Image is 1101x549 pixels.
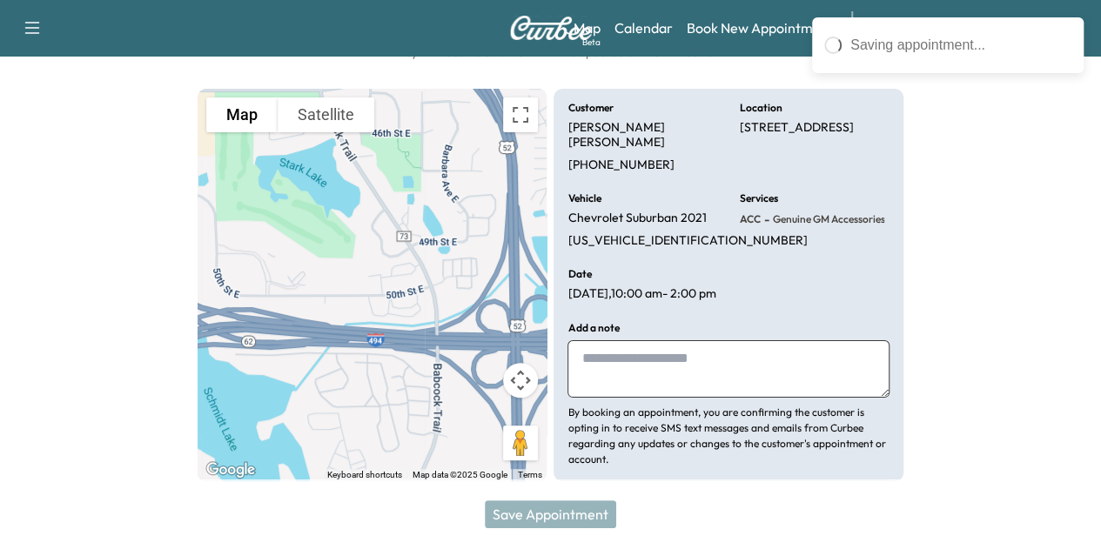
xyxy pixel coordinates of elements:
div: Beta [582,36,601,49]
h6: Add a note [567,323,619,333]
button: Toggle fullscreen view [503,97,538,132]
a: Open this area in Google Maps (opens a new window) [202,459,259,481]
span: - [760,211,769,228]
span: ACC [739,212,760,226]
h6: Date [567,269,591,279]
p: [STREET_ADDRESS] [739,120,853,136]
button: Show satellite imagery [278,97,374,132]
button: Map camera controls [503,363,538,398]
button: Show street map [206,97,278,132]
p: [US_VEHICLE_IDENTIFICATION_NUMBER] [567,233,807,249]
p: Chevrolet Suburban 2021 [567,211,706,226]
h6: Location [739,103,782,113]
a: Book New Appointment [687,17,834,38]
p: [PHONE_NUMBER] [567,157,674,173]
button: Drag Pegman onto the map to open Street View [503,425,538,460]
p: [PERSON_NAME] [PERSON_NAME] [567,120,718,151]
h6: Services [739,193,777,204]
button: Keyboard shortcuts [326,469,401,481]
div: Saving appointment... [850,35,1071,56]
span: Genuine GM Accessories [769,212,884,226]
span: Map data ©2025 Google [412,470,507,479]
a: Terms (opens in new tab) [517,470,541,479]
img: Curbee Logo [509,16,593,40]
a: MapBeta [574,17,601,38]
a: Calendar [614,17,673,38]
p: [DATE] , 10:00 am - 2:00 pm [567,286,715,302]
h6: Customer [567,103,613,113]
img: Google [202,459,259,481]
h6: Vehicle [567,193,601,204]
p: By booking an appointment, you are confirming the customer is opting in to receive SMS text messa... [567,405,890,467]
